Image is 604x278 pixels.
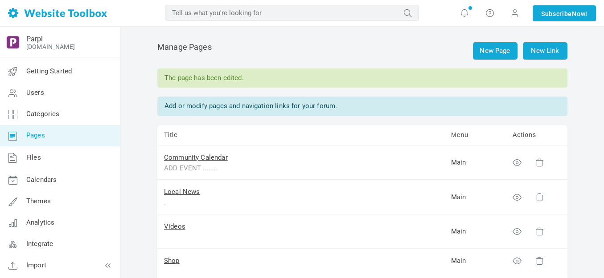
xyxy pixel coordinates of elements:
[26,197,51,205] span: Themes
[506,125,567,145] td: Actions
[165,5,419,21] input: Tell us what you're looking for
[26,67,72,75] span: Getting Started
[26,176,57,184] span: Calendars
[164,257,180,265] a: Shop
[26,35,43,43] a: Parpl
[444,214,506,249] td: Main
[444,145,506,180] td: Main
[26,43,75,50] a: [DOMAIN_NAME]
[164,153,228,161] a: Community Calendar
[164,163,387,173] div: ADD EVENT ........
[6,35,20,49] img: output-onlinepngtools%20-%202025-05-26T183955.010.png
[26,153,41,161] span: Files
[26,218,54,226] span: Analytics
[157,97,567,116] div: Add or modify pages and navigation links for your forum.
[444,125,506,145] td: Menu
[26,240,53,248] span: Integrate
[572,9,588,19] span: Now!
[523,42,567,60] a: New Link
[533,5,596,21] a: SubscribeNow!
[26,110,60,118] span: Categories
[26,131,45,139] span: Pages
[164,222,185,230] a: Videos
[164,188,200,196] a: Local News
[444,180,506,214] td: Main
[164,197,387,207] div: .
[444,249,506,273] td: Main
[26,89,44,97] span: Users
[473,42,518,60] a: New Page
[157,125,444,145] td: Title
[26,261,46,269] span: Import
[157,68,567,88] div: The page has been edited.
[157,42,567,60] h2: Manage Pages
